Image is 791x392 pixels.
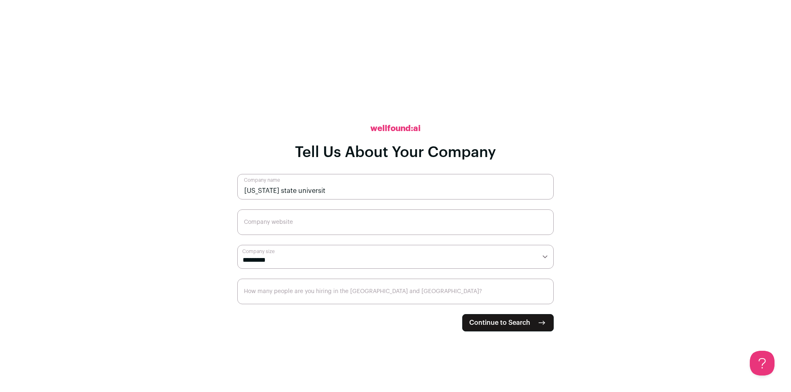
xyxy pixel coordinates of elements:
h1: Tell Us About Your Company [295,144,496,161]
input: How many people are you hiring in the US and Canada? [237,279,554,304]
span: Continue to Search [469,318,530,328]
input: Company website [237,209,554,235]
h2: wellfound:ai [370,123,421,134]
input: Company name [237,174,554,200]
button: Continue to Search [462,314,554,331]
iframe: Help Scout Beacon - Open [750,351,775,376]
